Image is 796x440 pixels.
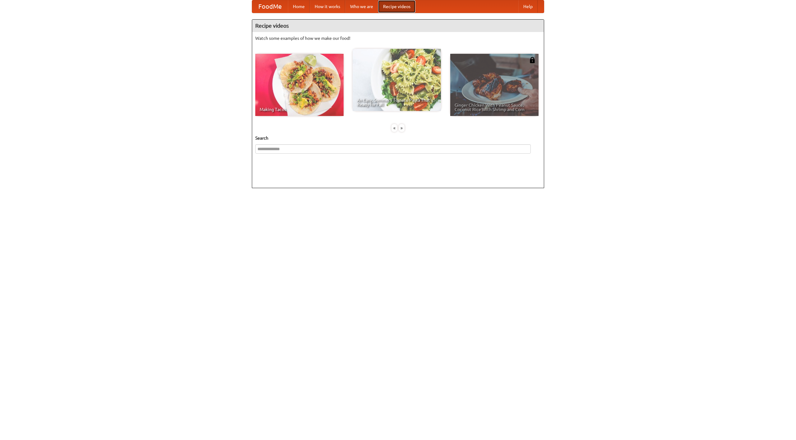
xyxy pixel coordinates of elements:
img: 483408.png [529,57,535,63]
h4: Recipe videos [252,20,544,32]
a: Recipe videos [378,0,415,13]
a: FoodMe [252,0,288,13]
p: Watch some examples of how we make our food! [255,35,541,41]
div: « [391,124,397,132]
span: Making Tacos [260,107,339,112]
a: Home [288,0,310,13]
a: Help [518,0,538,13]
a: How it works [310,0,345,13]
a: Making Tacos [255,54,344,116]
h5: Search [255,135,541,141]
span: An Easy, Summery Tomato Pasta That's Ready for Fall [357,98,437,107]
a: An Easy, Summery Tomato Pasta That's Ready for Fall [353,49,441,111]
a: Who we are [345,0,378,13]
div: » [399,124,405,132]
